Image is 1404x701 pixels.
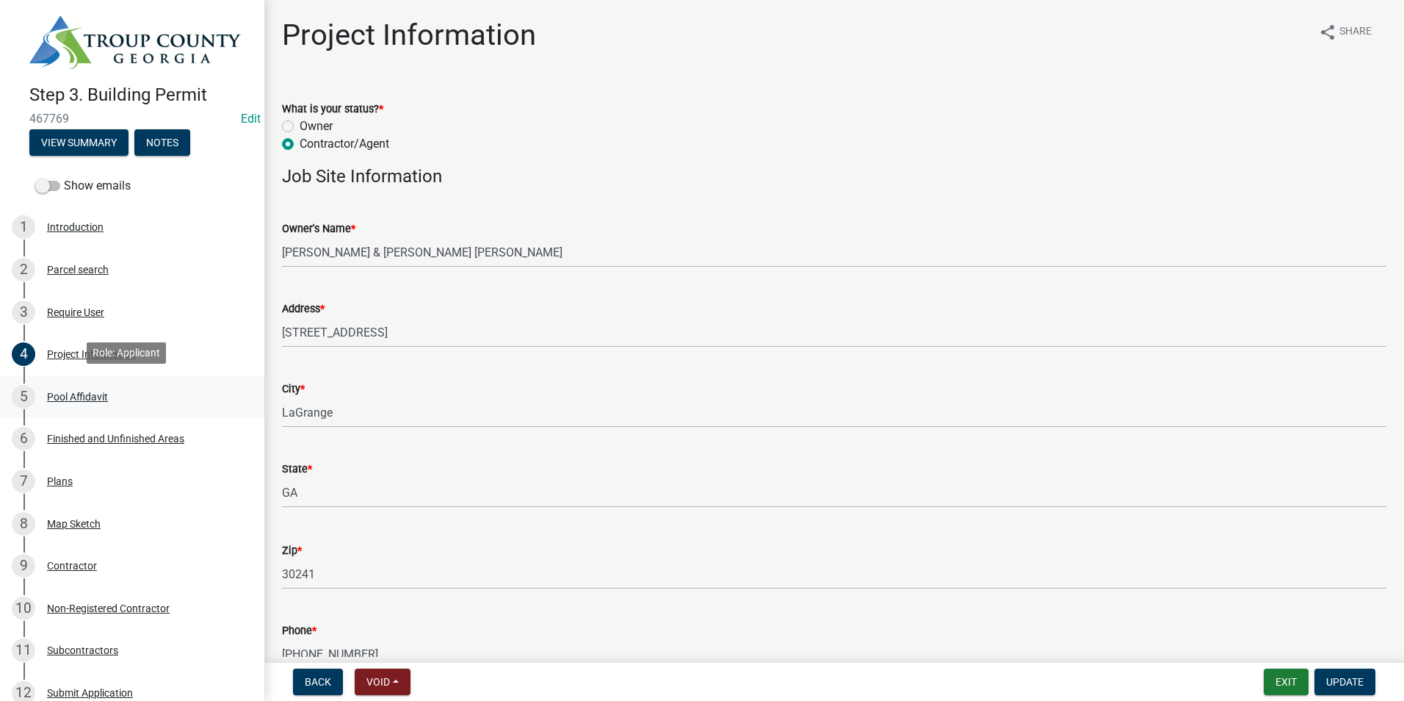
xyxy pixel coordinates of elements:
[1314,669,1375,695] button: Update
[1339,24,1372,41] span: Share
[282,224,355,234] label: Owner's Name
[12,385,35,409] div: 5
[12,427,35,450] div: 6
[241,112,261,126] wm-modal-confirm: Edit Application Number
[47,519,101,529] div: Map Sketch
[47,265,109,275] div: Parcel search
[1319,24,1336,41] i: share
[47,645,118,655] div: Subcontractors
[300,118,333,135] label: Owner
[47,688,133,698] div: Submit Application
[87,342,166,364] div: Role: Applicant
[12,639,35,662] div: 11
[355,669,410,695] button: Void
[282,304,325,314] label: Address
[47,561,97,571] div: Contractor
[47,307,104,317] div: Require User
[12,301,35,324] div: 3
[12,554,35,578] div: 9
[1264,669,1309,695] button: Exit
[282,18,536,53] h1: Project Information
[29,85,253,106] h4: Step 3. Building Permit
[47,349,136,359] div: Project Information
[366,676,390,688] span: Void
[282,384,305,395] label: City
[12,470,35,493] div: 7
[47,603,170,614] div: Non-Registered Contractor
[47,476,73,486] div: Plans
[29,129,129,156] button: View Summary
[29,112,235,126] span: 467769
[282,104,383,115] label: What is your status?
[35,177,131,195] label: Show emails
[12,258,35,281] div: 2
[29,15,241,69] img: Troup County, Georgia
[282,626,316,636] label: Phone
[305,676,331,688] span: Back
[29,137,129,149] wm-modal-confirm: Summary
[134,137,190,149] wm-modal-confirm: Notes
[282,464,312,475] label: State
[12,215,35,239] div: 1
[12,597,35,620] div: 10
[1307,18,1383,46] button: shareShare
[47,222,104,232] div: Introduction
[1326,676,1364,688] span: Update
[282,166,1386,187] h4: Job Site Information
[134,129,190,156] button: Notes
[47,434,184,444] div: Finished and Unfinished Areas
[47,392,108,402] div: Pool Affidavit
[12,342,35,366] div: 4
[293,669,343,695] button: Back
[300,135,389,153] label: Contractor/Agent
[12,512,35,536] div: 8
[282,546,302,556] label: Zip
[241,112,261,126] a: Edit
